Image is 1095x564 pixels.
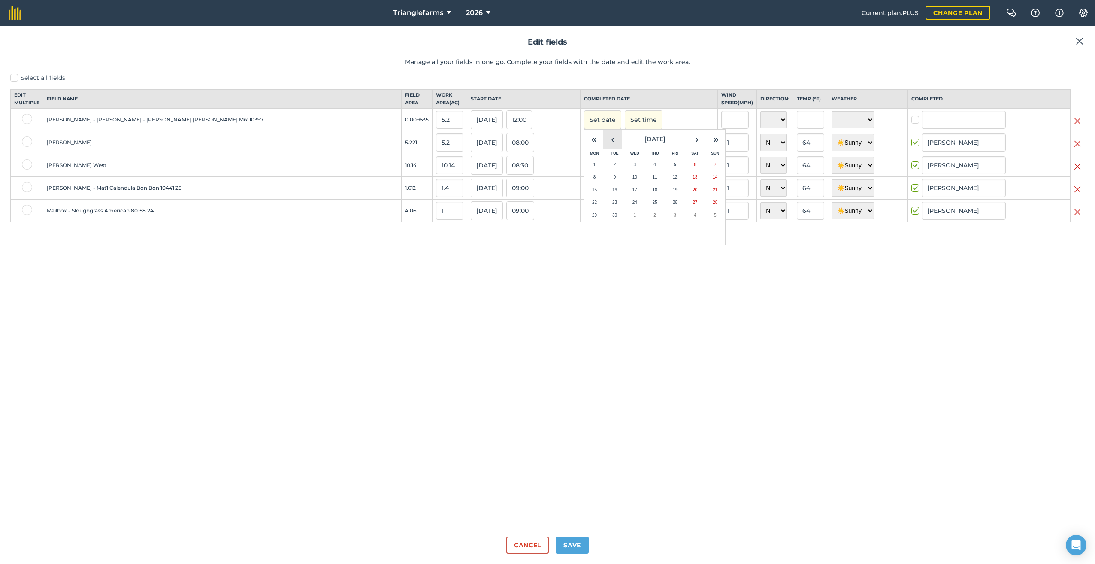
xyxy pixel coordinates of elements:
td: 1.612 [402,177,433,200]
th: Direction: [757,90,793,109]
abbr: September 4, 2025 [653,162,656,167]
abbr: September 20, 2025 [693,188,697,192]
button: Cancel [506,537,549,554]
abbr: October 4, 2025 [694,213,696,218]
abbr: September 23, 2025 [612,200,617,205]
button: September 17, 2025 [625,184,645,197]
abbr: September 24, 2025 [632,200,637,205]
abbr: September 18, 2025 [653,188,657,192]
a: Change plan [926,6,990,20]
button: September 12, 2025 [665,171,685,184]
button: September 11, 2025 [645,171,665,184]
button: October 2, 2025 [645,209,665,222]
td: [PERSON_NAME] - [PERSON_NAME] - [PERSON_NAME] [PERSON_NAME] Mix 10397 [43,109,402,131]
abbr: September 12, 2025 [672,175,677,179]
abbr: September 1, 2025 [593,162,596,167]
img: svg+xml;base64,PHN2ZyB4bWxucz0iaHR0cDovL3d3dy53My5vcmcvMjAwMC9zdmciIHdpZHRoPSIyMiIgaGVpZ2h0PSIzMC... [1074,161,1081,172]
abbr: September 15, 2025 [592,188,597,192]
abbr: Tuesday [611,151,618,155]
div: Open Intercom Messenger [1066,535,1086,555]
td: 4.06 [402,200,433,222]
button: September 26, 2025 [665,196,685,209]
button: September 16, 2025 [605,184,625,197]
button: October 5, 2025 [705,209,725,222]
button: September 20, 2025 [685,184,705,197]
button: September 25, 2025 [645,196,665,209]
abbr: September 29, 2025 [592,213,597,218]
th: Weather [828,90,908,109]
td: 5.221 [402,131,433,154]
button: September 13, 2025 [685,171,705,184]
abbr: Saturday [691,151,699,155]
abbr: September 7, 2025 [714,162,717,167]
button: [DATE] [471,110,503,129]
abbr: Thursday [651,151,659,155]
button: 09:00 [506,179,534,197]
p: Manage all your fields in one go. Complete your fields with the date and edit the work area. [10,57,1085,67]
abbr: September 9, 2025 [614,175,616,179]
abbr: October 3, 2025 [674,213,676,218]
span: [DATE] [644,135,665,143]
img: A question mark icon [1030,9,1041,17]
button: September 10, 2025 [625,171,645,184]
button: » [706,130,725,149]
abbr: October 2, 2025 [653,213,656,218]
img: svg+xml;base64,PHN2ZyB4bWxucz0iaHR0cDovL3d3dy53My5vcmcvMjAwMC9zdmciIHdpZHRoPSIyMiIgaGVpZ2h0PSIzMC... [1076,36,1083,46]
h2: Edit fields [10,36,1085,49]
img: svg+xml;base64,PHN2ZyB4bWxucz0iaHR0cDovL3d3dy53My5vcmcvMjAwMC9zdmciIHdpZHRoPSIyMiIgaGVpZ2h0PSIzMC... [1074,207,1081,217]
th: Temp. ( ° F ) [793,90,828,109]
abbr: September 21, 2025 [713,188,717,192]
span: Trianglefarms [393,8,443,18]
button: September 1, 2025 [584,158,605,171]
abbr: September 13, 2025 [693,175,697,179]
button: September 14, 2025 [705,171,725,184]
span: 2026 [466,8,483,18]
button: September 27, 2025 [685,196,705,209]
th: Wind speed ( mph ) [718,90,757,109]
abbr: September 8, 2025 [593,175,596,179]
button: September 28, 2025 [705,196,725,209]
button: September 24, 2025 [625,196,645,209]
abbr: Monday [590,151,599,155]
img: svg+xml;base64,PHN2ZyB4bWxucz0iaHR0cDovL3d3dy53My5vcmcvMjAwMC9zdmciIHdpZHRoPSIyMiIgaGVpZ2h0PSIzMC... [1074,184,1081,194]
button: September 7, 2025 [705,158,725,171]
img: svg+xml;base64,PHN2ZyB4bWxucz0iaHR0cDovL3d3dy53My5vcmcvMjAwMC9zdmciIHdpZHRoPSIyMiIgaGVpZ2h0PSIzMC... [1074,116,1081,126]
td: [PERSON_NAME] West [43,154,402,177]
th: Field Area [402,90,433,109]
button: September 8, 2025 [584,171,605,184]
th: Start date [467,90,581,109]
abbr: Sunday [711,151,719,155]
button: [DATE] [471,179,503,197]
button: ‹ [603,130,622,149]
img: A cog icon [1078,9,1089,17]
button: 12:00 [506,110,532,129]
button: September 21, 2025 [705,184,725,197]
button: September 18, 2025 [645,184,665,197]
button: September 15, 2025 [584,184,605,197]
abbr: September 6, 2025 [694,162,696,167]
abbr: September 2, 2025 [614,162,616,167]
th: Completed date [581,90,718,109]
img: fieldmargin Logo [9,6,21,20]
abbr: September 27, 2025 [693,200,697,205]
td: 0.009635 [402,109,433,131]
th: Work area ( Ac ) [433,90,467,109]
button: October 3, 2025 [665,209,685,222]
button: [DATE] [622,130,687,149]
button: 08:30 [506,156,534,175]
label: Select all fields [10,73,1085,82]
abbr: September 5, 2025 [674,162,676,167]
button: September 19, 2025 [665,184,685,197]
abbr: September 17, 2025 [632,188,637,192]
td: [PERSON_NAME] [43,131,402,154]
button: Set time [625,110,662,129]
abbr: Friday [672,151,678,155]
abbr: September 19, 2025 [672,188,677,192]
button: 08:00 [506,133,534,152]
button: September 5, 2025 [665,158,685,171]
button: October 4, 2025 [685,209,705,222]
abbr: October 5, 2025 [714,213,717,218]
button: Set date [584,110,621,129]
button: [DATE] [471,133,503,152]
img: svg+xml;base64,PHN2ZyB4bWxucz0iaHR0cDovL3d3dy53My5vcmcvMjAwMC9zdmciIHdpZHRoPSIyMiIgaGVpZ2h0PSIzMC... [1074,139,1081,149]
